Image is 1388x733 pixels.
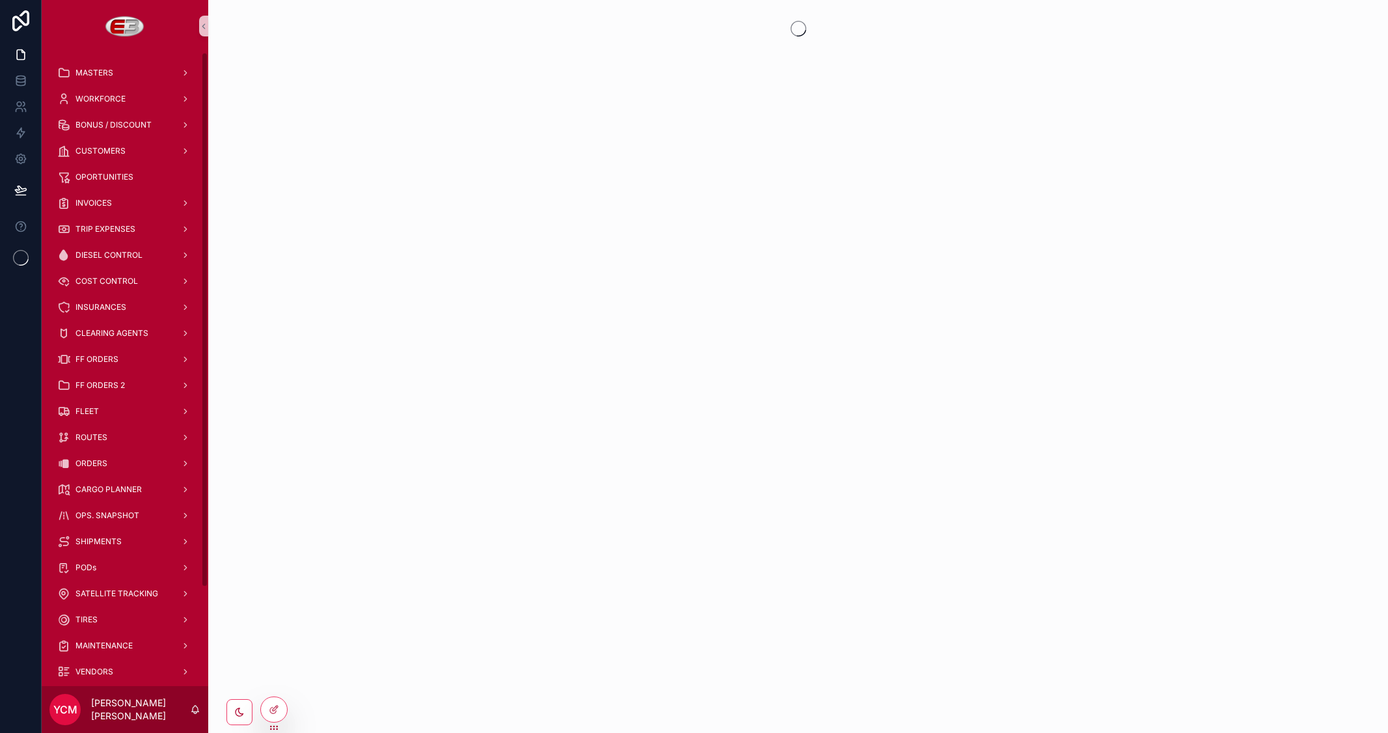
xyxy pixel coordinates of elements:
span: FLEET [75,406,99,417]
span: ORDERS [75,458,107,469]
a: FLEET [49,400,200,423]
a: INSURANCES [49,296,200,319]
a: BONUS / DISCOUNT [49,113,200,137]
span: TRIP EXPENSES [75,224,135,234]
a: FF ORDERS 2 [49,374,200,397]
a: WORKFORCE [49,87,200,111]
a: DIESEL CONTROL [49,243,200,267]
a: TRIP EXPENSES [49,217,200,241]
span: SHIPMENTS [75,536,122,547]
span: INSURANCES [75,302,126,312]
a: OPS. SNAPSHOT [49,504,200,527]
a: OPORTUNITIES [49,165,200,189]
span: WORKFORCE [75,94,126,104]
a: COST CONTROL [49,270,200,293]
span: INVOICES [75,198,112,208]
span: VENDORS [75,667,113,677]
span: MAINTENANCE [75,641,133,651]
span: COST CONTROL [75,276,138,286]
span: DIESEL CONTROL [75,250,143,260]
a: ORDERS [49,452,200,475]
span: YCM [53,702,77,717]
span: ROUTES [75,432,107,443]
span: PODs [75,562,96,573]
a: SATELLITE TRACKING [49,582,200,605]
a: INVOICES [49,191,200,215]
span: BONUS / DISCOUNT [75,120,152,130]
a: ROUTES [49,426,200,449]
div: scrollable content [42,52,208,686]
span: CARGO PLANNER [75,484,142,495]
img: App logo [105,16,145,36]
a: CUSTOMERS [49,139,200,163]
span: OPS. SNAPSHOT [75,510,139,521]
span: OPORTUNITIES [75,172,133,182]
span: MASTERS [75,68,113,78]
a: SHIPMENTS [49,530,200,553]
a: FF ORDERS [49,348,200,371]
a: TIRES [49,608,200,631]
a: VENDORS [49,660,200,684]
a: MASTERS [49,61,200,85]
span: FF ORDERS 2 [75,380,125,391]
a: MAINTENANCE [49,634,200,657]
span: CLEARING AGENTS [75,328,148,339]
span: CUSTOMERS [75,146,126,156]
a: CARGO PLANNER [49,478,200,501]
p: [PERSON_NAME] [PERSON_NAME] [91,697,190,723]
span: TIRES [75,615,98,625]
span: FF ORDERS [75,354,118,365]
span: SATELLITE TRACKING [75,588,158,599]
a: PODs [49,556,200,579]
a: CLEARING AGENTS [49,322,200,345]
